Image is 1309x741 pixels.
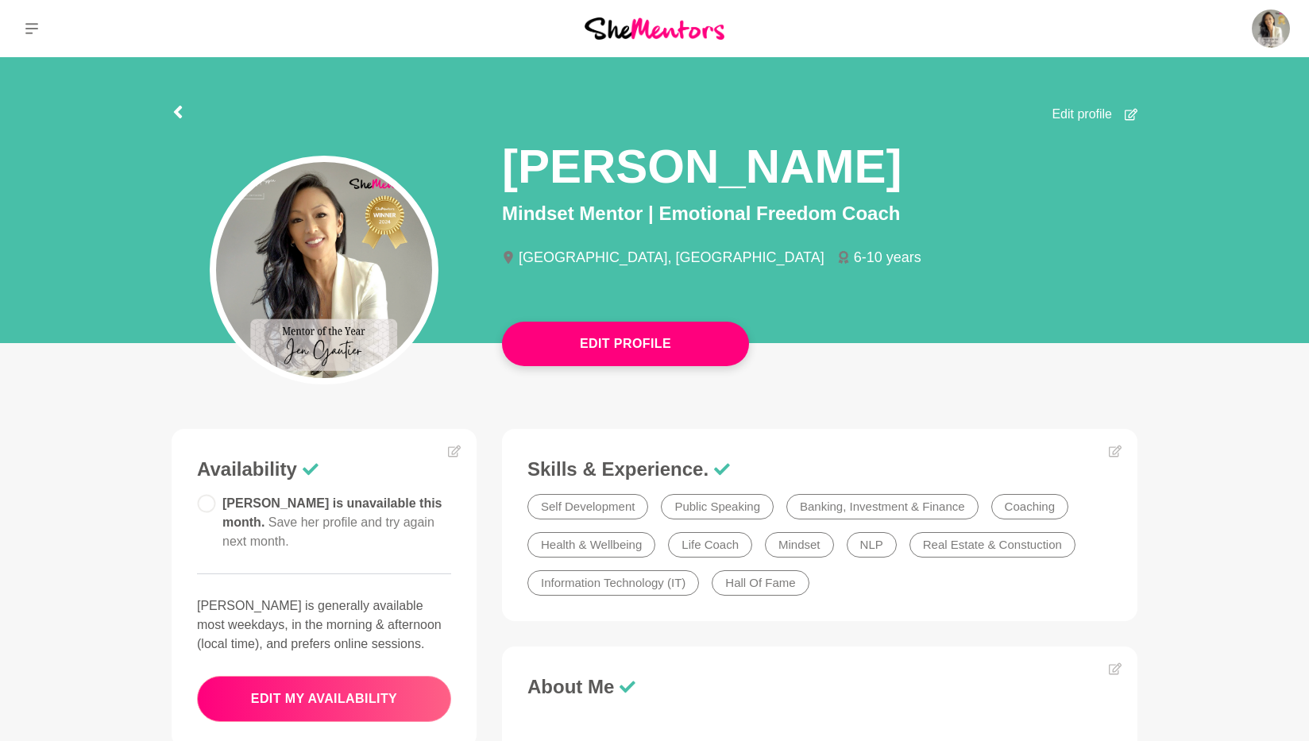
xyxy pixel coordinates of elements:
h1: [PERSON_NAME] [502,137,902,196]
h3: About Me [527,675,1112,699]
img: She Mentors Logo [585,17,724,39]
img: Jen Gautier [1252,10,1290,48]
span: Save her profile and try again next month. [222,515,434,548]
button: edit my availability [197,676,451,722]
span: [PERSON_NAME] is unavailable this month. [222,496,442,548]
li: 6-10 years [837,250,934,264]
li: [GEOGRAPHIC_DATA], [GEOGRAPHIC_DATA] [502,250,837,264]
span: Edit profile [1052,105,1112,124]
p: [PERSON_NAME] is generally available most weekdays, in the morning & afternoon (local time), and ... [197,596,451,654]
p: Mindset Mentor | Emotional Freedom Coach [502,199,1137,228]
h3: Availability [197,457,451,481]
button: Edit Profile [502,322,749,366]
h3: Skills & Experience. [527,457,1112,481]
